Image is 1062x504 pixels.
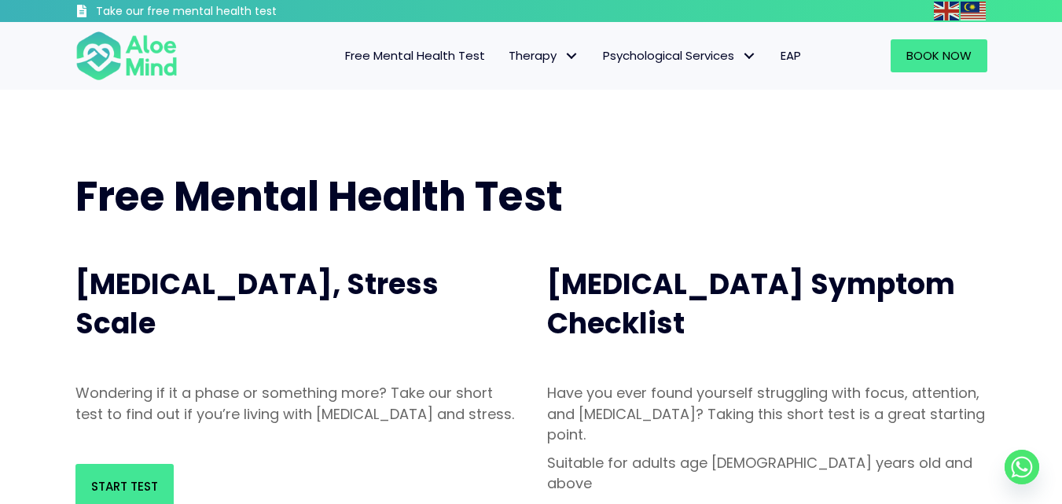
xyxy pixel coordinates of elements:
[497,39,591,72] a: TherapyTherapy: submenu
[75,167,563,225] span: Free Mental Health Test
[96,4,361,20] h3: Take our free mental health test
[560,45,583,68] span: Therapy: submenu
[345,47,485,64] span: Free Mental Health Test
[591,39,769,72] a: Psychological ServicesPsychological Services: submenu
[75,30,178,82] img: Aloe mind Logo
[603,47,757,64] span: Psychological Services
[547,453,987,494] p: Suitable for adults age [DEMOGRAPHIC_DATA] years old and above
[769,39,813,72] a: EAP
[961,2,986,20] img: ms
[75,383,516,424] p: Wondering if it a phase or something more? Take our short test to find out if you’re living with ...
[547,383,987,444] p: Have you ever found yourself struggling with focus, attention, and [MEDICAL_DATA]? Taking this sh...
[75,264,439,344] span: [MEDICAL_DATA], Stress Scale
[333,39,497,72] a: Free Mental Health Test
[934,2,959,20] img: en
[738,45,761,68] span: Psychological Services: submenu
[198,39,813,72] nav: Menu
[934,2,961,20] a: English
[961,2,987,20] a: Malay
[75,4,361,22] a: Take our free mental health test
[1005,450,1039,484] a: Whatsapp
[781,47,801,64] span: EAP
[509,47,579,64] span: Therapy
[547,264,955,344] span: [MEDICAL_DATA] Symptom Checklist
[906,47,972,64] span: Book Now
[91,478,158,495] span: Start Test
[891,39,987,72] a: Book Now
